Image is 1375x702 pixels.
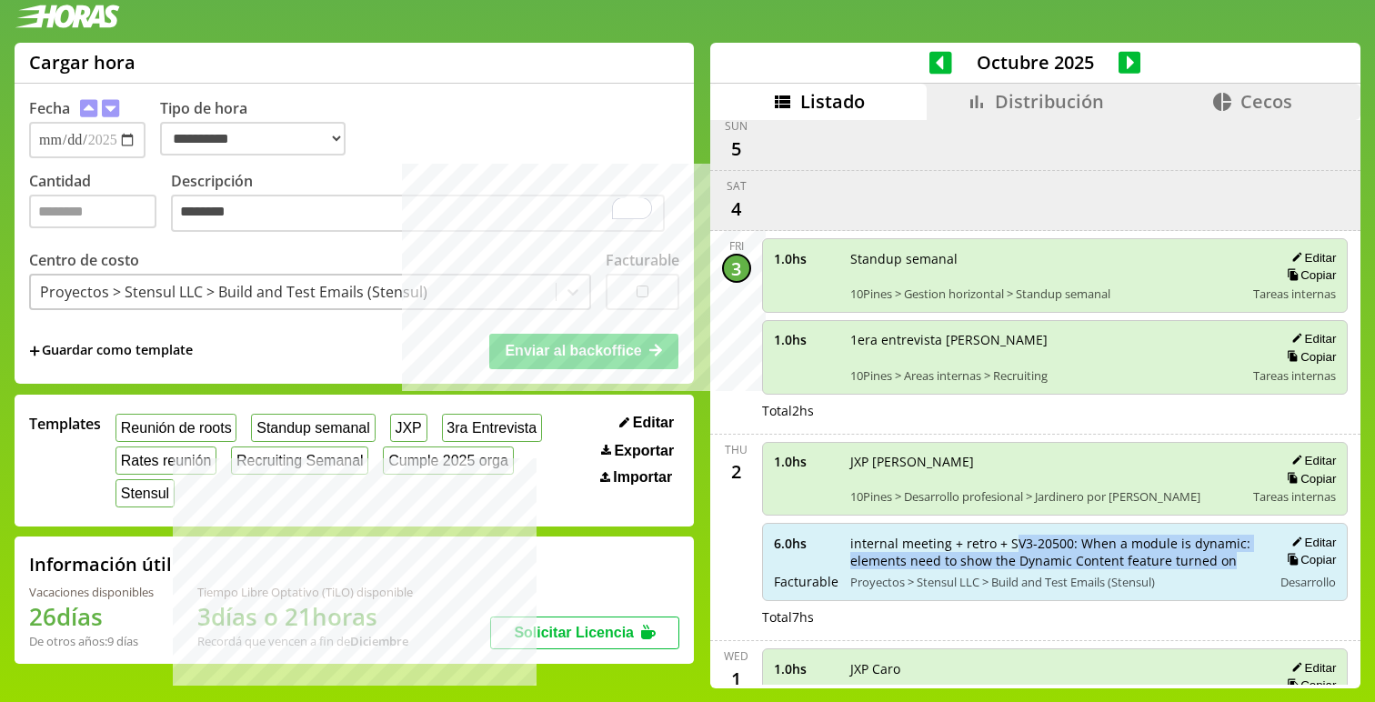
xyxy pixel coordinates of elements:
div: Wed [724,648,748,664]
label: Fecha [29,98,70,118]
span: Desarrollo [1280,574,1336,590]
span: Proyectos > Stensul LLC > Build and Test Emails (Stensul) [850,574,1260,590]
span: Importar [613,469,672,486]
button: Standup semanal [251,414,375,442]
div: Total 7 hs [762,608,1349,626]
div: 4 [722,194,751,223]
label: Facturable [606,250,679,270]
span: 1.0 hs [774,250,838,267]
span: 10Pines > Desarrollo profesional > Jardinero por [PERSON_NAME] [850,488,1241,505]
span: Tareas internas [1253,488,1336,505]
button: Rates reunión [115,446,216,475]
span: Exportar [614,443,674,459]
div: Tiempo Libre Optativo (TiLO) disponible [197,584,413,600]
div: Vacaciones disponibles [29,584,154,600]
div: Sat [727,178,747,194]
button: Copiar [1281,267,1336,283]
span: Tareas internas [1253,286,1336,302]
span: Standup semanal [850,250,1241,267]
button: Reunión de roots [115,414,236,442]
h1: 3 días o 21 horas [197,600,413,633]
span: 1.0 hs [774,331,838,348]
button: Enviar al backoffice [489,334,678,368]
button: Editar [614,414,679,432]
span: internal meeting + retro + SV3-20500: When a module is dynamic: elements need to show the Dynamic... [850,535,1260,569]
button: Exportar [596,442,679,460]
h2: Información útil [29,552,172,577]
div: Recordá que vencen a fin de [197,633,413,649]
div: Total 2 hs [762,402,1349,419]
h1: 26 días [29,600,154,633]
span: Enviar al backoffice [505,343,641,358]
button: 3ra Entrevista [442,414,542,442]
div: Proyectos > Stensul LLC > Build and Test Emails (Stensul) [40,282,427,302]
span: Solicitar Licencia [514,625,634,640]
button: Copiar [1281,552,1336,567]
div: 5 [722,134,751,163]
span: + [29,341,40,361]
span: Distribución [995,89,1104,114]
span: Cecos [1240,89,1292,114]
span: 10Pines > Areas internas > Recruiting [850,367,1241,384]
button: Copiar [1281,471,1336,486]
span: Templates [29,414,101,434]
span: 1.0 hs [774,660,838,677]
div: 1 [722,664,751,693]
span: 6.0 hs [774,535,838,552]
button: Editar [1286,535,1336,550]
span: 1.0 hs [774,453,838,470]
button: Cumple 2025 orga [383,446,513,475]
button: Recruiting Semanal [231,446,368,475]
textarea: To enrich screen reader interactions, please activate Accessibility in Grammarly extension settings [171,195,665,233]
span: Facturable [774,573,838,590]
span: Octubre 2025 [952,50,1119,75]
span: Listado [800,89,865,114]
span: 10Pines > Gestion horizontal > Standup semanal [850,286,1241,302]
button: Editar [1286,331,1336,346]
img: logotipo [15,5,120,28]
span: Tareas internas [1253,367,1336,384]
span: 1era entrevista [PERSON_NAME] [850,331,1241,348]
div: De otros años: 9 días [29,633,154,649]
label: Tipo de hora [160,98,360,158]
h1: Cargar hora [29,50,135,75]
label: Cantidad [29,171,171,237]
div: Sun [725,118,748,134]
button: Editar [1286,250,1336,266]
input: Cantidad [29,195,156,228]
select: Tipo de hora [160,122,346,155]
div: scrollable content [710,120,1360,686]
button: Solicitar Licencia [490,617,679,649]
button: Editar [1286,660,1336,676]
span: JXP [PERSON_NAME] [850,453,1241,470]
button: Copiar [1281,349,1336,365]
button: Editar [1286,453,1336,468]
span: +Guardar como template [29,341,193,361]
span: JXP Caro [850,660,1241,677]
div: 2 [722,457,751,486]
button: JXP [390,414,427,442]
label: Descripción [171,171,679,237]
span: Editar [633,415,674,431]
button: Copiar [1281,677,1336,693]
b: Diciembre [350,633,408,649]
div: Thu [725,442,748,457]
button: Stensul [115,479,175,507]
div: Fri [729,238,744,254]
div: 3 [722,254,751,283]
label: Centro de costo [29,250,139,270]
